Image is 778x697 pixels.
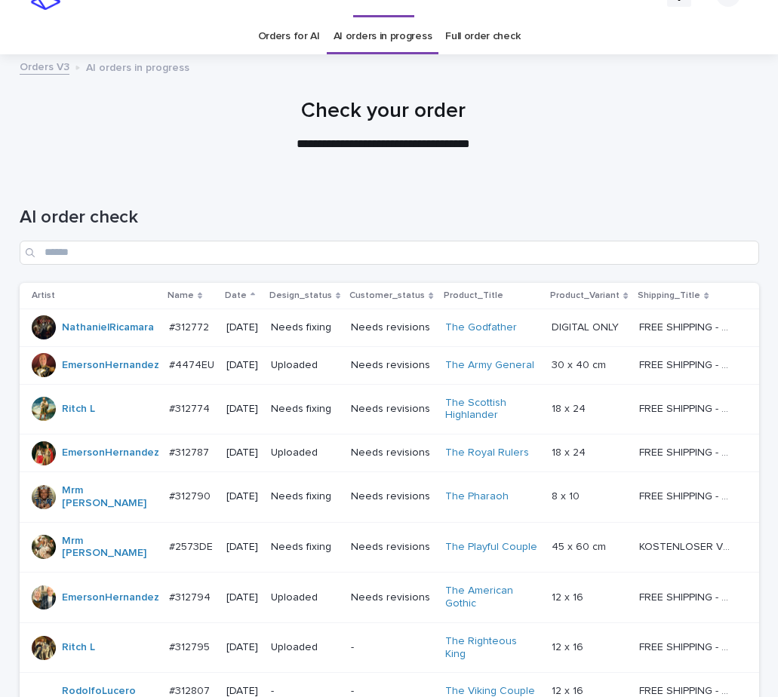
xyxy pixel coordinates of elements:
[552,444,589,459] p: 18 x 24
[62,641,95,654] a: Ritch L
[445,397,540,422] a: The Scottish Highlander
[62,591,159,604] a: EmersonHernandez
[20,622,759,673] tr: Ritch L #312795#312795 [DATE]Uploaded-The Righteous King 12 x 1612 x 16 FREE SHIPPING - preview i...
[351,403,432,416] p: Needs revisions
[169,487,214,503] p: #312790
[169,318,212,334] p: #312772
[639,487,736,503] p: FREE SHIPPING - preview in 1-2 business days, after your approval delivery will take 5-10 b.d.
[20,384,759,434] tr: Ritch L #312774#312774 [DATE]Needs fixingNeeds revisionsThe Scottish Highlander 18 x 2418 x 24 FR...
[445,635,540,661] a: The Righteous King
[445,447,529,459] a: The Royal Rulers
[552,588,586,604] p: 12 x 16
[445,541,537,554] a: The Playful Couple
[86,58,189,75] p: AI orders in progress
[639,444,736,459] p: FREE SHIPPING - preview in 1-2 business days, after your approval delivery will take 5-10 b.d.
[226,403,258,416] p: [DATE]
[15,99,752,124] h1: Check your order
[62,321,154,334] a: NathanielRicamara
[226,447,258,459] p: [DATE]
[552,356,609,372] p: 30 x 40 cm
[169,538,216,554] p: #2573DE
[169,444,212,459] p: #312787
[351,490,432,503] p: Needs revisions
[334,19,432,54] a: AI orders in progress
[639,588,736,604] p: FREE SHIPPING - preview in 1-2 business days, after your approval delivery will take 5-10 b.d.
[351,447,432,459] p: Needs revisions
[169,588,214,604] p: #312794
[445,321,517,334] a: The Godfather
[62,403,95,416] a: Ritch L
[20,207,759,229] h1: AI order check
[639,400,736,416] p: FREE SHIPPING - preview in 1-2 business days, after your approval delivery will take 5-10 b.d.
[226,591,258,604] p: [DATE]
[32,287,55,304] p: Artist
[271,447,340,459] p: Uploaded
[552,638,586,654] p: 12 x 16
[271,359,340,372] p: Uploaded
[550,287,620,304] p: Product_Variant
[169,356,217,372] p: #4474EU
[20,434,759,472] tr: EmersonHernandez #312787#312787 [DATE]UploadedNeeds revisionsThe Royal Rulers 18 x 2418 x 24 FREE...
[552,318,622,334] p: DIGITAL ONLY
[20,573,759,623] tr: EmersonHernandez #312794#312794 [DATE]UploadedNeeds revisionsThe American Gothic 12 x 1612 x 16 F...
[226,541,258,554] p: [DATE]
[552,487,583,503] p: 8 x 10
[552,538,609,554] p: 45 x 60 cm
[271,541,340,554] p: Needs fixing
[20,309,759,346] tr: NathanielRicamara #312772#312772 [DATE]Needs fixingNeeds revisionsThe Godfather DIGITAL ONLYDIGIT...
[226,490,258,503] p: [DATE]
[639,538,736,554] p: KOSTENLOSER VERSAND - Vorschau in 1-2 Werktagen, nach Genehmigung 10-12 Werktage Lieferung
[258,19,320,54] a: Orders for AI
[271,403,340,416] p: Needs fixing
[445,19,520,54] a: Full order check
[271,641,340,654] p: Uploaded
[552,400,589,416] p: 18 x 24
[639,356,736,372] p: FREE SHIPPING - preview in 1-2 business days, after your approval delivery will take 6-10 busines...
[445,490,509,503] a: The Pharaoh
[271,490,340,503] p: Needs fixing
[639,318,736,334] p: FREE SHIPPING - preview in 1-2 business days, after your approval delivery will take 5-10 b.d.
[351,641,432,654] p: -
[639,638,736,654] p: FREE SHIPPING - preview in 1-2 business days, after your approval delivery will take 5-10 b.d.
[20,241,759,265] input: Search
[20,471,759,522] tr: Mrm [PERSON_NAME] #312790#312790 [DATE]Needs fixingNeeds revisionsThe Pharaoh 8 x 108 x 10 FREE S...
[62,359,159,372] a: EmersonHernandez
[349,287,425,304] p: Customer_status
[445,585,540,610] a: The American Gothic
[226,359,258,372] p: [DATE]
[351,321,432,334] p: Needs revisions
[638,287,700,304] p: Shipping_Title
[169,400,213,416] p: #312774
[271,321,340,334] p: Needs fixing
[20,522,759,573] tr: Mrm [PERSON_NAME] #2573DE#2573DE [DATE]Needs fixingNeeds revisionsThe Playful Couple 45 x 60 cm45...
[269,287,332,304] p: Design_status
[226,641,258,654] p: [DATE]
[351,359,432,372] p: Needs revisions
[168,287,194,304] p: Name
[226,321,258,334] p: [DATE]
[445,359,534,372] a: The Army General
[169,638,213,654] p: #312795
[351,591,432,604] p: Needs revisions
[271,591,340,604] p: Uploaded
[225,287,247,304] p: Date
[20,346,759,384] tr: EmersonHernandez #4474EU#4474EU [DATE]UploadedNeeds revisionsThe Army General 30 x 40 cm30 x 40 c...
[62,447,159,459] a: EmersonHernandez
[62,484,156,510] a: Mrm [PERSON_NAME]
[20,57,69,75] a: Orders V3
[351,541,432,554] p: Needs revisions
[444,287,503,304] p: Product_Title
[62,535,156,560] a: Mrm [PERSON_NAME]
